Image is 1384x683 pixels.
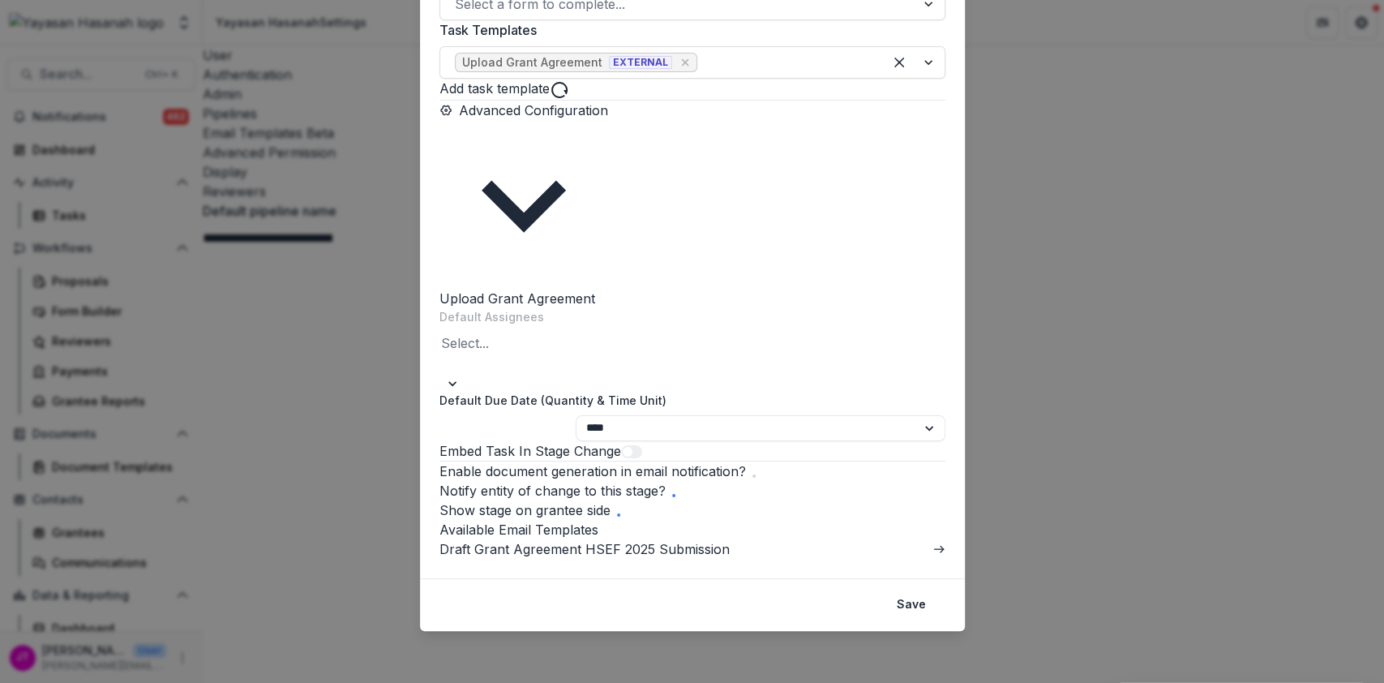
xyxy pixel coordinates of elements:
[439,289,945,461] div: Advanced Configuration
[439,541,730,557] a: Draft Grant Agreement HSEF 2025 Submission
[439,443,621,459] label: Embed Task In Stage Change
[439,20,936,40] label: Task Templates
[439,80,550,97] a: Add task template
[439,481,666,500] label: Notify entity of change to this stage?
[550,80,569,100] svg: reload
[887,592,936,618] button: Save
[439,520,945,539] p: Available Email Templates
[609,56,672,69] span: EXTERNAL
[439,308,936,325] label: Default Assignees
[459,101,608,120] span: Advanced Configuration
[439,462,746,481] label: Enable document generation in email notification?
[439,290,595,307] span: Upload Grant Agreement
[886,49,912,75] div: Clear selected options
[677,54,693,71] div: Remove [object Object]
[441,333,944,353] div: Select...
[439,500,611,520] label: Show stage on grantee side
[462,56,602,70] div: Upload Grant Agreement
[439,392,936,409] label: Default Due Date (Quantity & Time Unit)
[439,101,608,289] button: Advanced Configuration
